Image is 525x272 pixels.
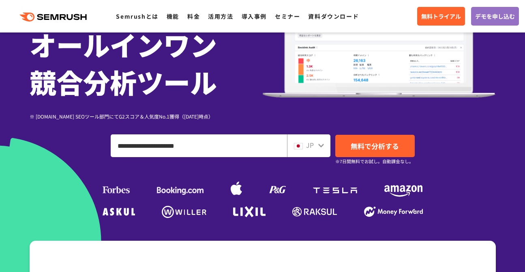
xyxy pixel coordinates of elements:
[208,12,233,20] a: 活用方法
[187,12,200,20] a: 料金
[242,12,267,20] a: 導入事例
[475,12,515,21] span: デモを申し込む
[275,12,300,20] a: セミナー
[335,158,414,165] small: ※7日間無料でお試し。自動課金なし。
[167,12,179,20] a: 機能
[308,12,359,20] a: 資料ダウンロード
[335,135,415,157] a: 無料で分析する
[306,140,314,150] span: JP
[30,26,263,100] h1: オールインワン 競合分析ツール
[421,12,461,21] span: 無料トライアル
[417,7,465,26] a: 無料トライアル
[30,112,263,120] div: ※ [DOMAIN_NAME] SEOツール部門にてG2スコア＆人気度No.1獲得（[DATE]時点）
[351,141,399,151] span: 無料で分析する
[471,7,519,26] a: デモを申し込む
[111,135,287,157] input: ドメイン、キーワードまたはURLを入力してください
[116,12,158,20] a: Semrushとは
